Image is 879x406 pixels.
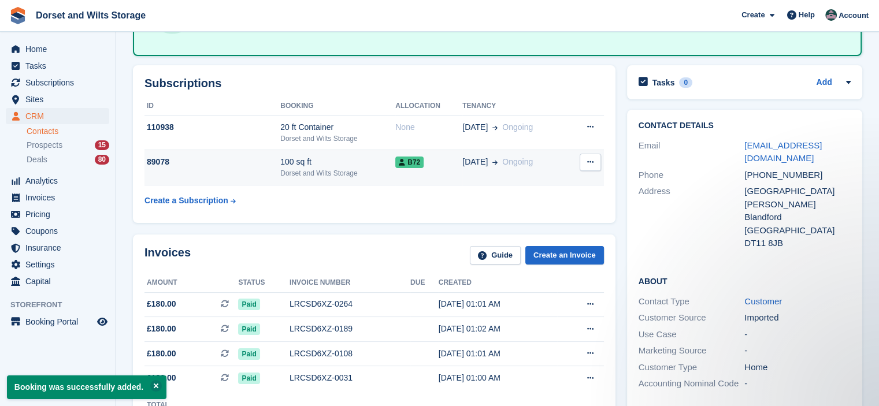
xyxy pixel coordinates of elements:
div: Contact Type [639,295,745,308]
div: Accounting Nominal Code [639,377,745,390]
div: Marketing Source [639,344,745,357]
th: Created [439,274,558,292]
a: menu [6,223,109,239]
th: Booking [280,97,395,116]
span: Prospects [27,140,62,151]
a: menu [6,189,109,206]
a: menu [6,173,109,189]
div: Blandford [744,211,851,224]
span: Subscriptions [25,75,95,91]
div: Use Case [639,328,745,341]
span: Paid [238,348,259,360]
div: 15 [95,140,109,150]
span: Coupons [25,223,95,239]
div: DT11 8JB [744,237,851,250]
a: menu [6,314,109,330]
div: [DATE] 01:01 AM [439,348,558,360]
span: [DATE] [462,156,488,168]
div: - [744,344,851,357]
div: Dorset and Wilts Storage [280,133,395,144]
div: LRCSD6XZ-0108 [290,348,410,360]
span: B72 [395,157,424,168]
span: £180.00 [147,323,176,335]
span: Insurance [25,240,95,256]
div: LRCSD6XZ-0264 [290,298,410,310]
span: Paid [238,373,259,384]
div: Address [639,185,745,250]
div: [DATE] 01:02 AM [439,323,558,335]
span: Storefront [10,299,115,311]
th: Amount [144,274,238,292]
div: Email [639,139,745,165]
a: Customer [744,296,782,306]
div: - [744,377,851,390]
div: Imported [744,311,851,325]
div: Customer Source [639,311,745,325]
th: Due [410,274,439,292]
span: Home [25,41,95,57]
th: Invoice number [290,274,410,292]
div: Phone [639,169,745,182]
span: Ongoing [502,122,533,132]
h2: About [639,275,851,286]
span: Pricing [25,206,95,222]
a: [EMAIL_ADDRESS][DOMAIN_NAME] [744,140,822,163]
span: Capital [25,273,95,289]
h2: Tasks [652,77,675,88]
div: LRCSD6XZ-0031 [290,372,410,384]
span: Paid [238,323,259,335]
div: [GEOGRAPHIC_DATA] [744,185,851,198]
div: 0 [679,77,692,88]
span: CRM [25,108,95,124]
span: £180.00 [147,298,176,310]
img: Steph Chick [825,9,837,21]
a: Contacts [27,126,109,137]
span: [DATE] [462,121,488,133]
span: Tasks [25,58,95,74]
a: menu [6,240,109,256]
div: LRCSD6XZ-0189 [290,323,410,335]
span: Sites [25,91,95,107]
a: menu [6,91,109,107]
div: [DATE] 01:00 AM [439,372,558,384]
div: [DATE] 01:01 AM [439,298,558,310]
a: Create a Subscription [144,190,236,211]
th: Allocation [395,97,462,116]
div: Dorset and Wilts Storage [280,168,395,178]
th: Tenancy [462,97,568,116]
th: Status [238,274,290,292]
div: 100 sq ft [280,156,395,168]
span: Create [741,9,765,21]
a: menu [6,75,109,91]
h2: Invoices [144,246,191,265]
a: menu [6,273,109,289]
a: menu [6,206,109,222]
h2: Contact Details [639,121,851,131]
div: 89078 [144,156,280,168]
span: Booking Portal [25,314,95,330]
div: [PHONE_NUMBER] [744,169,851,182]
th: ID [144,97,280,116]
span: Paid [238,299,259,310]
div: - [744,328,851,341]
div: [GEOGRAPHIC_DATA] [744,224,851,237]
a: Dorset and Wilts Storage [31,6,150,25]
div: [PERSON_NAME] [744,198,851,211]
span: Account [839,10,869,21]
h2: Subscriptions [144,77,604,90]
span: £180.00 [147,348,176,360]
div: Customer Type [639,361,745,374]
a: menu [6,256,109,273]
a: menu [6,108,109,124]
span: Invoices [25,189,95,206]
div: Home [744,361,851,374]
a: menu [6,41,109,57]
img: stora-icon-8386f47178a22dfd0bd8f6a31ec36ba5ce8667c1dd55bd0f319d3a0aa187defe.svg [9,7,27,24]
span: Deals [27,154,47,165]
span: Ongoing [502,157,533,166]
div: Create a Subscription [144,195,228,207]
a: Add [816,76,832,90]
div: 80 [95,155,109,165]
div: 20 ft Container [280,121,395,133]
a: menu [6,58,109,74]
